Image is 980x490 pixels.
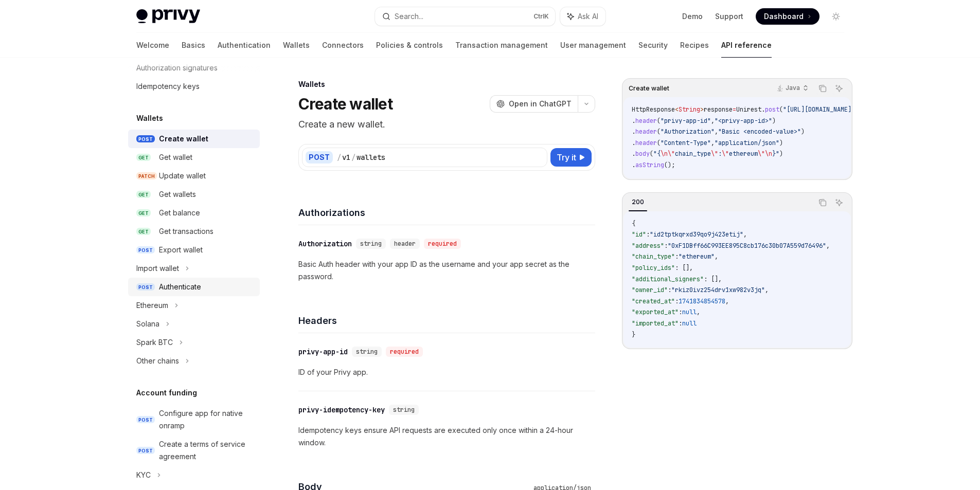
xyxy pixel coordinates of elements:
a: GETGet transactions [128,222,260,241]
div: required [424,239,461,249]
div: Get wallet [159,151,192,164]
span: HttpResponse [632,105,675,114]
span: : [668,286,671,294]
span: : [675,252,679,261]
span: "exported_at" [632,308,679,316]
span: string [356,348,378,356]
span: "privy-app-id" [661,117,711,125]
span: , [826,242,830,250]
div: KYC [136,469,151,481]
span: "ethereum" [679,252,715,261]
span: , [711,117,715,125]
a: GETGet wallets [128,185,260,204]
span: "<privy-app-id>" [715,117,772,125]
span: "policy_ids" [632,264,675,272]
span: GET [136,228,151,235]
button: Toggle dark mode [828,8,844,25]
span: ( [779,105,783,114]
div: Solana [136,318,159,330]
span: ) [772,117,776,125]
span: PATCH [136,172,157,180]
div: Get wallets [159,188,196,201]
a: PATCHUpdate wallet [128,167,260,185]
span: : [], [704,275,722,283]
span: ( [650,150,653,158]
button: Ask AI [832,196,846,209]
span: . [632,150,635,158]
span: , [715,128,718,136]
a: GETGet wallet [128,148,260,167]
div: Idempotency keys [136,80,200,93]
button: Java [771,80,813,97]
span: "imported_at" [632,319,679,328]
div: privy-app-id [298,347,348,357]
div: Configure app for native onramp [159,407,254,432]
span: ( [657,128,661,136]
span: (); [664,161,675,169]
span: string [360,240,382,248]
div: POST [306,151,333,164]
span: > [700,105,704,114]
span: "Authorization" [661,128,715,136]
a: Idempotency keys [128,77,260,96]
span: Ctrl K [533,12,549,21]
span: < [675,105,679,114]
span: GET [136,209,151,217]
a: Policies & controls [376,33,443,58]
span: ( [657,117,661,125]
button: Ask AI [832,82,846,95]
div: Get transactions [159,225,213,238]
p: ID of your Privy app. [298,366,595,378]
a: Transaction management [455,33,548,58]
span: "Content-Type" [661,139,711,147]
span: "additional_signers" [632,275,704,283]
div: Authenticate [159,281,201,293]
span: "chain_type" [632,252,675,261]
a: Welcome [136,33,169,58]
p: Create a new wallet. [298,117,595,132]
button: Open in ChatGPT [490,95,578,113]
span: : [675,297,679,305]
span: Create wallet [629,84,669,93]
span: : [646,230,650,239]
h1: Create wallet [298,95,393,113]
span: "0xF1DBff66C993EE895C8cb176c30b07A559d76496" [668,242,826,250]
span: . [632,139,635,147]
span: ethereum [729,150,758,158]
span: . [632,128,635,136]
div: wallets [357,152,385,162]
span: : [679,308,682,316]
div: Wallets [298,79,595,89]
div: v1 [342,152,350,162]
a: Demo [682,11,703,22]
div: 200 [629,196,647,208]
button: Copy the contents from the code block [816,196,829,209]
p: Basic Auth header with your app ID as the username and your app secret as the password. [298,258,595,283]
span: POST [136,246,155,254]
span: : [664,242,668,250]
span: } [632,331,635,339]
span: "rkiz0ivz254drv1xw982v3jq" [671,286,765,294]
span: Ask AI [578,11,598,22]
span: , [725,297,729,305]
span: header [635,128,657,136]
a: POSTCreate wallet [128,130,260,148]
a: Authentication [218,33,271,58]
div: Ethereum [136,299,168,312]
span: \" [668,150,675,158]
span: "{ [653,150,661,158]
span: body [635,150,650,158]
div: required [386,347,423,357]
div: Other chains [136,355,179,367]
div: Update wallet [159,170,206,182]
span: "[URL][DOMAIN_NAME]" [783,105,855,114]
button: Copy the contents from the code block [816,82,829,95]
div: Search... [395,10,423,23]
span: POST [136,135,155,143]
span: : [718,150,722,158]
span: POST [136,283,155,291]
a: Basics [182,33,205,58]
h5: Account funding [136,387,197,399]
a: Support [715,11,743,22]
span: \" [722,150,729,158]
